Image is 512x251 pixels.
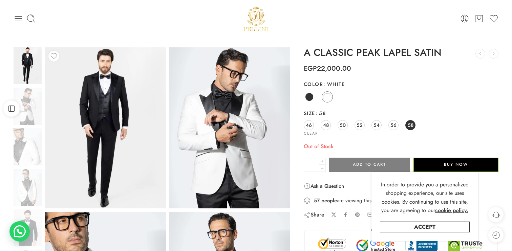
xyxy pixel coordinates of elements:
a: 52 [355,120,365,130]
span: 58 [408,120,413,130]
a: cer-meg1191-1-scaled-1.webp [14,61,42,69]
a: Ask a Question [304,182,344,190]
strong: people [321,197,337,204]
span: 56 [390,120,397,130]
span: 46 [306,120,312,130]
span: White [323,81,345,88]
a: Accept [380,222,470,232]
img: cer-meg1191-1-scaled-1.webp [14,128,42,165]
h1: A CLASSIC PEAK LAPEL SATIN [304,47,498,58]
label: Color [304,81,498,88]
img: cer-meg1191-1-scaled-1.webp [14,88,42,125]
strong: 57 [314,197,320,204]
span: 58 [315,110,326,117]
span: 48 [323,120,329,130]
a: Pellini - [242,5,270,32]
span: 54 [374,120,380,130]
a: 54 [371,120,382,130]
img: cer-meg1191-1-scaled-1.webp [14,209,42,247]
p: Out of Stock [304,142,498,151]
span: EGP [304,64,317,73]
img: Pellini [242,5,270,32]
input: Product quantity [304,158,319,172]
div: Share [304,211,324,219]
span: 52 [357,120,363,130]
bdi: 22,000.00 [304,64,351,73]
img: cer-meg1191-1-scaled-1.webp [14,47,42,84]
a: Email to your friends [367,212,373,218]
a: 46 [304,120,314,130]
a: Share on X [331,212,336,217]
button: Buy Now [413,158,499,172]
a: Wishlist [489,14,498,23]
a: 58 [405,120,415,130]
img: cer-meg1191-1-scaled-1.webp [14,169,42,206]
img: cer-meg1191-blc3-scaled-1.webp [169,47,290,208]
a: cookie policy. [435,206,468,215]
span: In order to provide you a personalized shopping experience, our site uses cookies. By continuing ... [381,181,469,214]
a: Pin on Pinterest [355,212,360,218]
a: Clear options [304,132,318,135]
a: 50 [338,120,348,130]
button: Add to cart [329,158,410,172]
label: Size [304,110,498,117]
a: Share on Facebook [343,212,348,217]
a: 48 [321,120,331,130]
a: Cart [474,14,484,23]
img: cer-meg1191-1-scaled-1.webp [45,47,166,208]
a: Login / Register [460,14,469,23]
legend: Guaranteed Safe Checkout [367,227,435,234]
a: 56 [388,120,399,130]
div: are viewing this right now [304,197,498,204]
span: 50 [340,120,346,130]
